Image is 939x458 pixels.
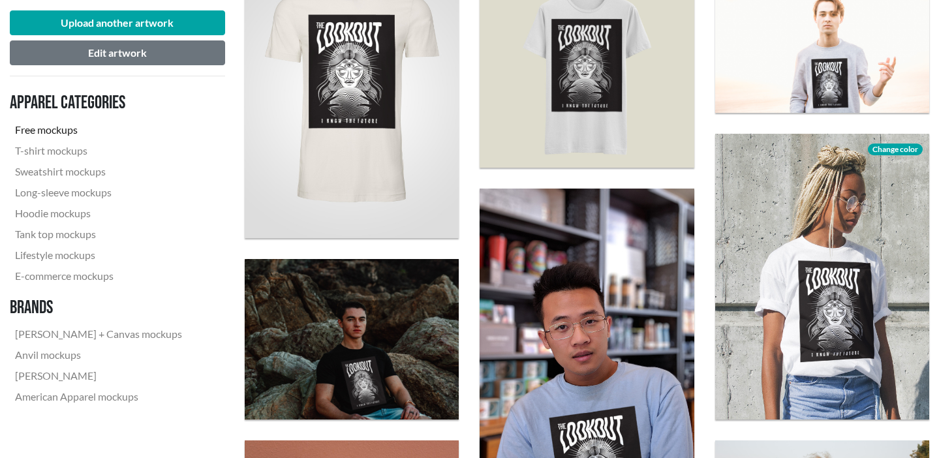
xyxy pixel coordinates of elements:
h3: Brands [10,297,187,319]
span: Change color [868,144,923,155]
a: American Apparel mockups [10,386,187,407]
a: T-shirt mockups [10,140,187,161]
a: [PERSON_NAME] [10,365,187,386]
a: Free mockups [10,119,187,140]
a: Tank top mockups [10,224,187,245]
a: Lifestyle mockups [10,245,187,266]
a: Anvil mockups [10,344,187,365]
button: Edit artwork [10,40,225,65]
a: Hoodie mockups [10,203,187,224]
a: [PERSON_NAME] + Canvas mockups [10,324,187,344]
button: Upload another artwork [10,10,225,35]
h3: Apparel categories [10,92,187,114]
a: Long-sleeve mockups [10,182,187,203]
a: E-commerce mockups [10,266,187,286]
a: Sweatshirt mockups [10,161,187,182]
